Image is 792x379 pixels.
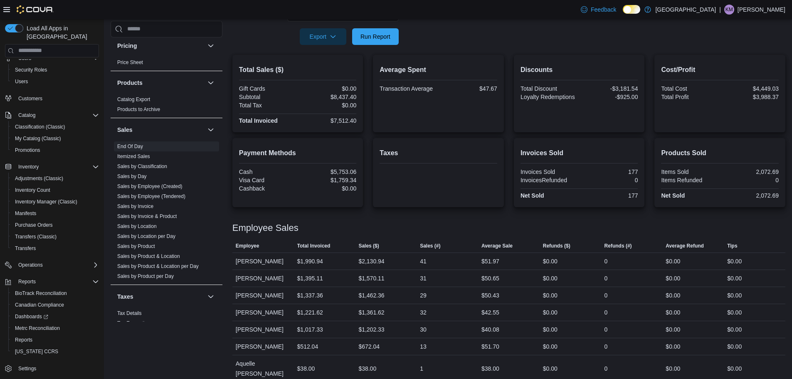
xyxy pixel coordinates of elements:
[117,183,183,189] a: Sales by Employee (Created)
[8,144,102,156] button: Promotions
[12,220,99,230] span: Purchase Orders
[8,346,102,357] button: [US_STATE] CCRS
[297,256,323,266] div: $1,990.94
[117,106,160,113] span: Products to Archive
[299,168,356,175] div: $5,753.06
[722,168,779,175] div: 2,072.69
[117,273,174,280] span: Sales by Product per Day
[722,177,779,183] div: 0
[581,192,638,199] div: 177
[12,145,44,155] a: Promotions
[117,163,167,170] span: Sales by Classification
[358,364,376,374] div: $38.00
[117,107,160,112] a: Products to Archive
[299,117,356,124] div: $7,512.40
[666,290,680,300] div: $0.00
[297,325,323,334] div: $1,017.33
[481,273,499,283] div: $50.65
[8,64,102,76] button: Security Roles
[206,41,216,51] button: Pricing
[117,292,133,301] h3: Taxes
[117,223,157,230] span: Sales by Location
[12,122,69,132] a: Classification (Classic)
[12,197,99,207] span: Inventory Manager (Classic)
[661,94,718,100] div: Total Profit
[380,85,437,92] div: Transaction Average
[12,288,70,298] a: BioTrack Reconciliation
[8,299,102,311] button: Canadian Compliance
[727,243,737,249] span: Tips
[8,196,102,208] button: Inventory Manager (Classic)
[117,79,143,87] h3: Products
[724,5,734,15] div: Kris Miller
[12,185,54,195] a: Inventory Count
[12,243,39,253] a: Transfers
[117,203,153,209] a: Sales by Invoice
[117,144,143,149] a: End Of Day
[239,94,296,100] div: Subtotal
[117,213,177,219] a: Sales by Invoice & Product
[117,263,199,269] a: Sales by Product & Location per Day
[299,94,356,100] div: $8,437.40
[12,208,99,218] span: Manifests
[8,121,102,133] button: Classification (Classic)
[543,243,570,249] span: Refunds ($)
[604,325,608,334] div: 0
[604,290,608,300] div: 0
[12,65,99,75] span: Security Roles
[360,32,390,41] span: Run Report
[12,220,56,230] a: Purchase Orders
[12,208,39,218] a: Manifests
[358,243,379,249] span: Sales ($)
[117,183,183,190] span: Sales by Employee (Created)
[117,292,204,301] button: Taxes
[15,110,99,120] span: Catalog
[15,325,60,332] span: Metrc Reconciliation
[604,256,608,266] div: 0
[239,168,296,175] div: Cash
[117,153,150,160] span: Itemized Sales
[299,177,356,183] div: $1,759.34
[15,348,58,355] span: [US_STATE] CCRS
[12,312,99,322] span: Dashboards
[420,364,423,374] div: 1
[543,325,558,334] div: $0.00
[15,260,46,270] button: Operations
[12,134,64,144] a: My Catalog (Classic)
[15,302,64,308] span: Canadian Compliance
[666,273,680,283] div: $0.00
[299,85,356,92] div: $0.00
[661,177,718,183] div: Items Refunded
[239,85,296,92] div: Gift Cards
[12,323,63,333] a: Metrc Reconciliation
[358,325,384,334] div: $1,202.33
[117,79,204,87] button: Products
[15,363,99,374] span: Settings
[111,94,222,118] div: Products
[18,365,36,372] span: Settings
[666,325,680,334] div: $0.00
[380,148,497,158] h2: Taxes
[12,335,36,345] a: Reports
[15,245,36,252] span: Transfers
[358,290,384,300] div: $1,462.36
[12,323,99,333] span: Metrc Reconciliation
[12,288,99,298] span: BioTrack Reconciliation
[12,77,99,87] span: Users
[440,85,497,92] div: $47.67
[15,135,61,142] span: My Catalog (Classic)
[8,334,102,346] button: Reports
[15,147,40,154] span: Promotions
[15,277,99,287] span: Reports
[117,320,153,327] span: Tax Exemptions
[8,311,102,322] a: Dashboards
[2,362,102,374] button: Settings
[239,65,357,75] h2: Total Sales ($)
[18,112,35,119] span: Catalog
[117,253,180,260] span: Sales by Product & Location
[358,256,384,266] div: $2,130.94
[727,273,742,283] div: $0.00
[117,42,204,50] button: Pricing
[661,168,718,175] div: Items Sold
[543,307,558,317] div: $0.00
